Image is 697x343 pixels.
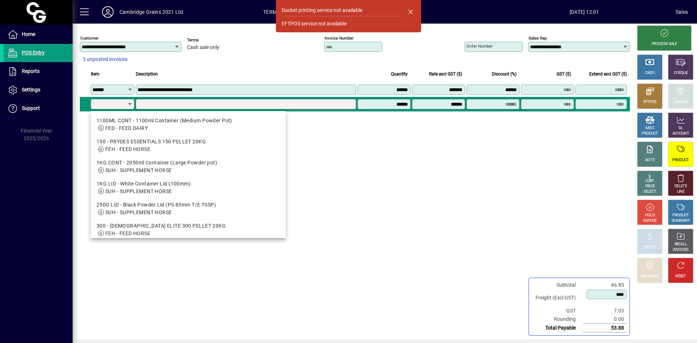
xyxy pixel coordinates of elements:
[80,53,130,66] button: 3 unposted invoices
[674,99,688,105] div: CHARGE
[532,289,583,307] td: Freight (Excl GST)
[583,307,627,315] td: 7.03
[4,99,73,118] a: Support
[97,159,280,167] div: 1KG CONT - 2050ml Container (Large Powder pot)
[532,315,583,324] td: Rounding
[22,68,40,74] span: Reports
[97,117,280,124] div: 1100ML CONT - 1100ml Container (Medium Powder Pot)
[391,70,408,78] span: Quantity
[589,70,627,78] span: Extend excl GST ($)
[91,156,286,177] mat-option: 1KG CONT - 2050ml Container (Large Powder pot)
[83,56,127,63] span: 3 unposted invoices
[91,219,286,240] mat-option: 300 - PRYDES ELITE 300 PELLET 20KG
[641,274,659,279] div: DISCOUNT
[672,131,689,136] div: ACCOUNT
[672,213,689,218] div: PRODUCT
[643,99,657,105] div: EFTPOS
[674,70,688,76] div: CHEQUE
[529,36,547,41] mat-label: Sales rep
[91,177,286,198] mat-option: 1KG LID - White Container Lid (100mm)
[652,41,677,47] div: PROCESS SALE
[532,281,583,289] td: Subtotal
[583,315,627,324] td: 0.00
[325,36,354,41] mat-label: Invoice number
[96,5,119,19] button: Profile
[644,189,656,195] div: SELECT
[105,167,172,173] span: SUH - SUPPLEMENT HORSE
[91,198,286,219] mat-option: 250G LID - Black Powder Lid (PS 83mm T/E TSSP)
[91,135,286,156] mat-option: 150 - PRYDES ESSENTIALS 150 PELLET 20KG
[282,20,347,28] div: EFTPOS service not available
[97,138,280,146] div: 150 - PRYDES ESSENTIALS 150 PELLET 20KG
[4,81,73,99] a: Settings
[80,36,99,41] mat-label: Customer
[645,70,655,76] div: CASH
[674,242,687,247] div: RECALL
[532,307,583,315] td: GST
[4,25,73,44] a: Home
[532,324,583,332] td: Total Payable
[492,70,517,78] span: Discount (%)
[4,62,73,81] a: Reports
[557,70,571,78] span: GST ($)
[677,189,684,195] div: LINE
[583,324,627,332] td: 53.88
[643,218,656,224] div: INVOICE
[119,6,183,18] div: Cambridge Grains 2021 Ltd
[105,188,172,194] span: SUH - SUPPLEMENT HORSE
[97,222,280,230] div: 300 - [DEMOGRAPHIC_DATA] ELITE 300 PELLET 20KG
[22,31,35,37] span: Home
[493,6,676,18] span: [DATE] 12:01
[645,213,655,218] div: HOLD
[673,247,688,253] div: INVOICES
[22,87,40,93] span: Settings
[97,180,280,188] div: 1KG LID - White Container Lid (100mm)
[187,45,219,50] span: Cash sale only
[97,201,280,209] div: 250G LID - Black Powder Lid (PS 83mm T/E TSSP)
[105,209,172,215] span: SUH - SUPPLEMENT HORSE
[22,50,45,56] span: POS Entry
[22,105,40,111] span: Support
[429,70,462,78] span: Rate excl GST ($)
[675,274,686,279] div: RESET
[91,114,286,135] mat-option: 1100ML CONT - 1100ml Container (Medium Powder Pot)
[91,70,99,78] span: Item
[466,44,493,49] mat-label: Order number
[644,245,656,250] div: PROFIT
[645,184,655,189] div: PRICE
[187,38,231,42] span: Terms
[105,146,150,152] span: FEH - FEED HORSE
[641,131,658,136] div: PRODUCT
[645,126,654,131] div: MISC
[136,70,158,78] span: Description
[263,6,292,18] span: TERMINAL2
[105,230,150,236] span: FEH - FEED HORSE
[676,6,688,18] div: Sales
[645,158,655,163] div: NOTE
[678,126,683,131] div: GL
[674,184,687,189] div: DELETE
[672,158,689,163] div: PRODUCT
[105,125,148,131] span: FED - FEED DAIRY
[583,281,627,289] td: 46.85
[672,218,690,224] div: SUMMARY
